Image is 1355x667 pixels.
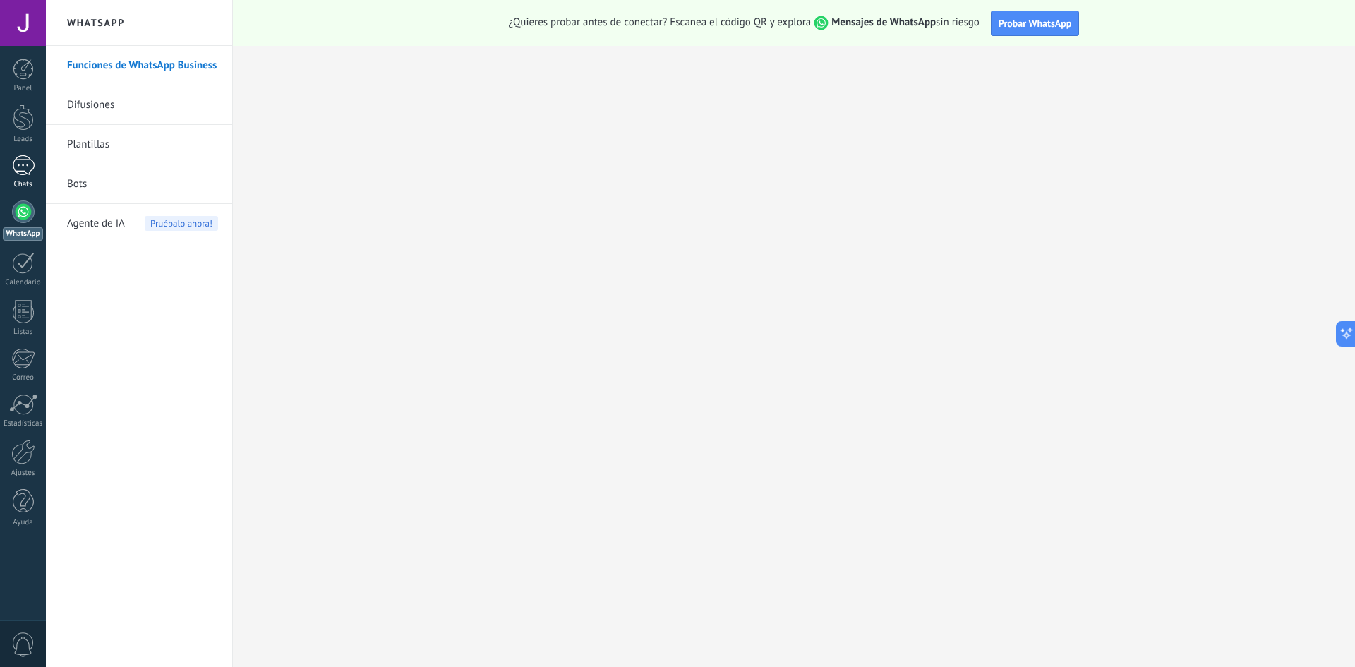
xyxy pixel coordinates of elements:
[46,204,232,243] li: Agente de IA
[999,17,1072,30] span: Probar WhatsApp
[3,373,44,383] div: Correo
[46,46,232,85] li: Funciones de WhatsApp Business
[3,328,44,337] div: Listas
[991,11,1080,36] button: Probar WhatsApp
[3,180,44,189] div: Chats
[3,84,44,93] div: Panel
[3,469,44,478] div: Ajustes
[3,135,44,144] div: Leads
[67,46,218,85] a: Funciones de WhatsApp Business
[3,419,44,428] div: Estadísticas
[67,164,218,204] a: Bots
[67,85,218,125] a: Difusiones
[46,85,232,125] li: Difusiones
[509,16,980,30] span: ¿Quieres probar antes de conectar? Escanea el código QR y explora sin riesgo
[67,204,218,244] a: Agente de IAPruébalo ahora!
[831,16,936,29] strong: Mensajes de WhatsApp
[46,164,232,204] li: Bots
[67,204,125,244] span: Agente de IA
[3,278,44,287] div: Calendario
[3,518,44,527] div: Ayuda
[46,125,232,164] li: Plantillas
[3,227,43,241] div: WhatsApp
[145,216,218,231] span: Pruébalo ahora!
[67,125,218,164] a: Plantillas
